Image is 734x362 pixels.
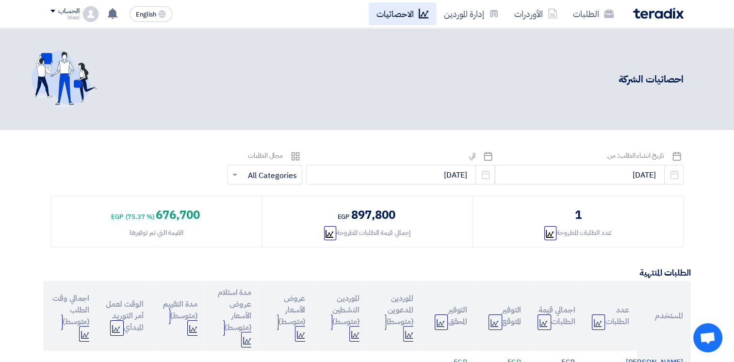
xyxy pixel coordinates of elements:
th: عدد الطلبات [583,281,637,351]
th: المستخدم [637,281,691,351]
a: الاحصائيات [369,2,436,25]
img: invite_your_team.svg [31,50,97,108]
span: الي [469,150,475,161]
th: التوفير المحقق [421,281,475,351]
div: عدد الطلبات المطروحة [544,228,611,238]
div: القيمة التي تم توفيرها [130,228,183,238]
th: الوقت لعمل أمر التوريد المبدأي [97,281,151,351]
a: إدارة الموردين [436,2,506,25]
th: مدة استلام عروض الأسعار (متوسط) [205,281,259,351]
input: from [495,165,684,184]
th: مدة التقييم (متوسط) [151,281,205,351]
input: to [306,165,495,184]
div: الحساب [58,7,79,16]
span: egp [338,212,350,221]
span: egp [111,212,123,221]
h5: الطلبات المنتهية [43,267,691,278]
span: 897,800 [351,206,395,224]
th: التوفير المتوقع [475,281,529,351]
span: (75.37 %) [126,212,154,221]
th: عروض الأسعار (متوسط) [259,281,313,351]
th: اجمالي وقت الطلب (متوسط) [43,281,97,351]
div: إجمالي قيمة الطلبات المطروحة [324,228,410,238]
span: English [136,11,156,18]
th: اجمالي قيمة الطلبات [529,281,583,351]
a: الأوردرات [506,2,565,25]
button: English [130,6,172,22]
span: مجال الطلبات [248,150,283,161]
th: الموردين المدعوين (متوسط) [367,281,421,351]
div: احصائيات الشركة [241,72,684,86]
div: Open chat [693,323,722,352]
a: الطلبات [565,2,621,25]
div: Wael [50,15,79,20]
th: الموردين النشطين (متوسط) [313,281,367,351]
span: تاريخ انشاء الطلب: من [607,150,664,161]
img: profile_test.png [83,6,98,22]
div: 1 [574,206,581,224]
img: Teradix logo [633,8,684,19]
span: 676,700 [156,206,199,224]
